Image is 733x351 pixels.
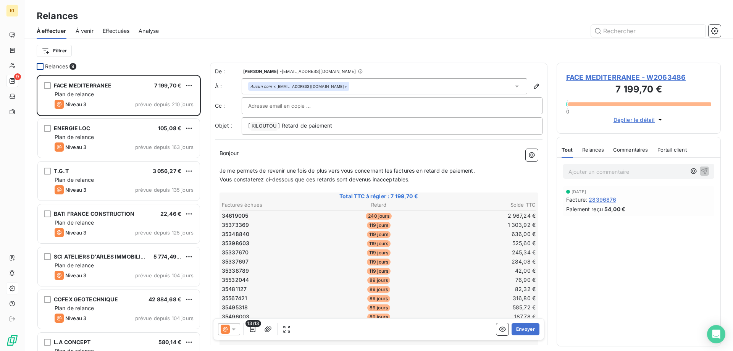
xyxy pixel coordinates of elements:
[65,315,86,321] span: Niveau 3
[613,147,648,153] span: Commentaires
[54,296,118,302] span: COFEX GEOTECHNIQUE
[153,253,182,260] span: 5 774,49 €
[222,221,249,229] span: 35373369
[222,230,249,238] span: 35348840
[432,285,536,293] td: 82,32 €
[160,210,181,217] span: 22,46 €
[248,100,330,112] input: Adresse email en copie ...
[135,101,194,107] span: prévue depuis 210 jours
[243,69,278,74] span: [PERSON_NAME]
[69,63,76,70] span: 9
[572,189,586,194] span: [DATE]
[221,192,537,200] span: Total TTC à régler : 7 199,70 €
[215,122,232,129] span: Objet :
[222,294,247,302] span: 35567421
[566,196,587,204] span: Facture :
[14,73,21,80] span: 9
[149,296,181,302] span: 42 884,68 €
[222,276,249,284] span: 35532044
[55,91,94,97] span: Plan de relance
[54,253,148,260] span: SCI ATELIERS D'ARLES IMMOBILIER
[222,212,248,220] span: 34619005
[37,75,201,351] div: grid
[65,272,86,278] span: Niveau 3
[432,294,536,302] td: 316,80 €
[54,125,90,131] span: ENERGIE LOC
[220,167,475,174] span: Je me permets de revenir une fois de plus vers vous concernant les factures en retard de paiement.
[45,63,68,70] span: Relances
[222,285,247,293] span: 35481127
[55,219,94,226] span: Plan de relance
[245,320,261,327] span: 13/13
[367,249,391,256] span: 119 jours
[135,144,194,150] span: prévue depuis 163 jours
[222,249,249,256] span: 35337670
[326,201,431,209] th: Retard
[215,82,242,90] label: À :
[37,27,66,35] span: À effectuer
[432,303,536,312] td: 585,72 €
[512,323,539,335] button: Envoyer
[562,147,573,153] span: Tout
[55,262,94,269] span: Plan de relance
[55,176,94,183] span: Plan de relance
[367,304,390,311] span: 89 jours
[220,150,239,156] span: Bonjour
[65,230,86,236] span: Niveau 3
[432,212,536,220] td: 2 967,24 €
[250,122,278,131] span: KILOUTOU
[367,222,391,229] span: 119 jours
[280,69,356,74] span: - [EMAIL_ADDRESS][DOMAIN_NAME]
[278,122,332,129] span: ] Retard de paiement
[367,259,391,265] span: 119 jours
[366,213,391,220] span: 240 jours
[158,339,181,345] span: 580,14 €
[432,230,536,238] td: 636,00 €
[367,295,390,302] span: 89 jours
[222,258,249,265] span: 35337697
[222,313,249,320] span: 35496003
[55,305,94,311] span: Plan de relance
[135,187,194,193] span: prévue depuis 135 jours
[221,201,326,209] th: Factures échues
[6,75,18,87] a: 9
[65,187,86,193] span: Niveau 3
[367,240,391,247] span: 119 jours
[566,205,603,213] span: Paiement reçu
[154,82,182,89] span: 7 199,70 €
[215,68,242,75] span: De :
[566,82,711,98] h3: 7 199,70 €
[135,230,194,236] span: prévue depuis 125 jours
[432,267,536,275] td: 42,00 €
[432,239,536,247] td: 525,60 €
[222,304,248,311] span: 35495318
[54,82,112,89] span: FACE MEDITERRANEE
[367,231,391,238] span: 119 jours
[158,125,181,131] span: 105,08 €
[65,101,86,107] span: Niveau 3
[6,334,18,346] img: Logo LeanPay
[582,147,604,153] span: Relances
[432,257,536,266] td: 284,08 €
[248,122,250,129] span: [
[135,315,194,321] span: prévue depuis 104 jours
[37,9,78,23] h3: Relances
[55,134,94,140] span: Plan de relance
[139,27,159,35] span: Analyse
[367,286,390,293] span: 89 jours
[37,45,72,57] button: Filtrer
[432,201,536,209] th: Solde TTC
[367,277,390,284] span: 89 jours
[367,268,391,275] span: 119 jours
[367,314,390,320] span: 89 jours
[222,239,249,247] span: 35398603
[591,25,706,37] input: Rechercher
[432,221,536,229] td: 1 303,92 €
[250,84,347,89] div: <[EMAIL_ADDRESS][DOMAIN_NAME]>
[657,147,687,153] span: Portail client
[54,168,69,174] span: T.G.T
[432,248,536,257] td: 245,34 €
[215,102,242,110] label: Cc :
[589,196,616,204] span: 28396876
[65,144,86,150] span: Niveau 3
